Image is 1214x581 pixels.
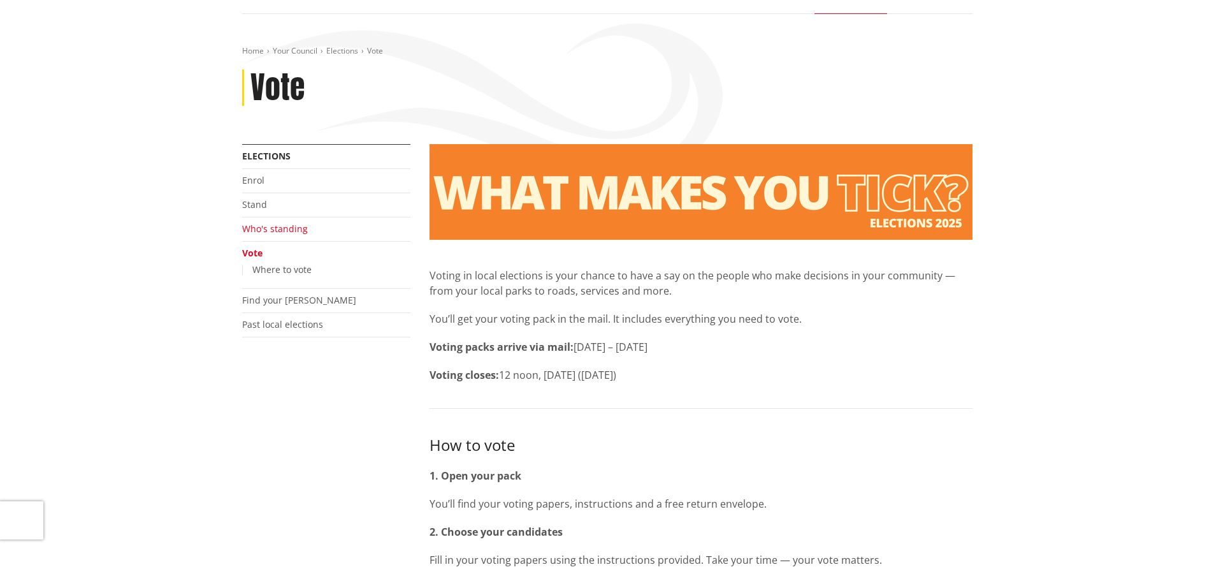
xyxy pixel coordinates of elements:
[367,45,383,56] span: Vote
[242,150,291,162] a: Elections
[242,294,356,306] a: Find your [PERSON_NAME]
[242,318,323,330] a: Past local elections
[499,368,616,382] span: 12 noon, [DATE] ([DATE])
[242,45,264,56] a: Home
[430,469,521,483] strong: 1. Open your pack
[430,368,499,382] strong: Voting closes:
[430,525,563,539] strong: 2. Choose your candidates
[242,174,264,186] a: Enrol
[430,339,972,355] p: [DATE] – [DATE]
[242,198,267,210] a: Stand
[430,144,972,240] img: Vote banner
[250,70,305,107] h1: Vote
[273,45,317,56] a: Your Council
[1155,527,1201,573] iframe: Messenger Launcher
[326,45,358,56] a: Elections
[430,311,972,327] p: You’ll get your voting pack in the mail. It includes everything you need to vote.
[430,497,767,511] span: You’ll find your voting papers, instructions and a free return envelope.
[242,223,308,235] a: Who's standing
[252,263,312,276] a: Where to vote
[430,268,972,298] p: Voting in local elections is your chance to have a say on the people who make decisions in your c...
[242,247,263,259] a: Vote
[430,434,972,455] h3: How to vote
[242,46,972,57] nav: breadcrumb
[430,340,574,354] strong: Voting packs arrive via mail:
[430,552,972,568] p: Fill in your voting papers using the instructions provided. Take your time — your vote matters.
